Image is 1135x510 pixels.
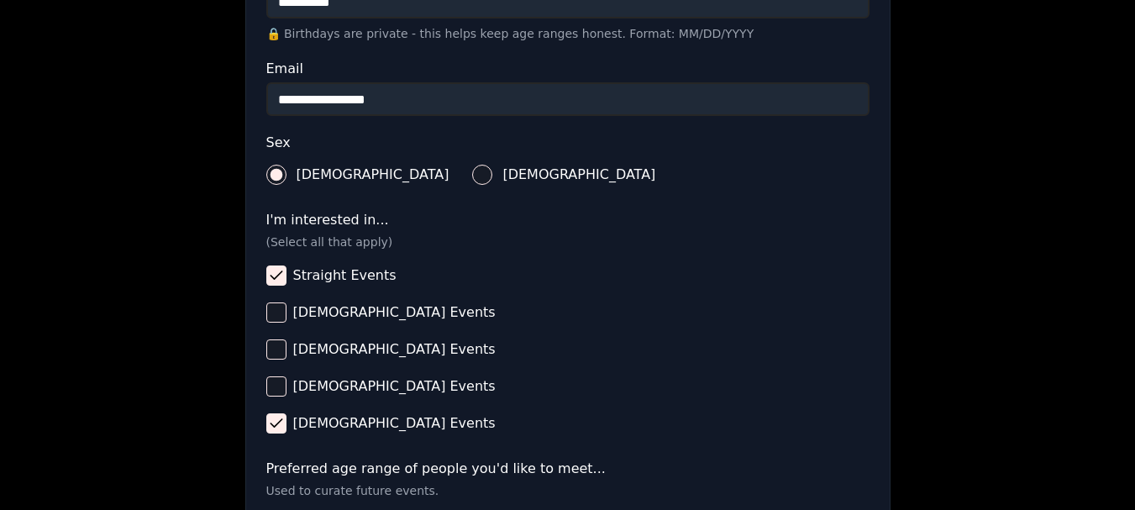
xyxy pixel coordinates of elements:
[293,417,496,430] span: [DEMOGRAPHIC_DATA] Events
[266,302,286,323] button: [DEMOGRAPHIC_DATA] Events
[472,165,492,185] button: [DEMOGRAPHIC_DATA]
[266,25,870,42] p: 🔒 Birthdays are private - this helps keep age ranges honest. Format: MM/DD/YYYY
[293,380,496,393] span: [DEMOGRAPHIC_DATA] Events
[502,168,655,181] span: [DEMOGRAPHIC_DATA]
[266,376,286,397] button: [DEMOGRAPHIC_DATA] Events
[293,269,397,282] span: Straight Events
[266,482,870,499] p: Used to curate future events.
[266,234,870,250] p: (Select all that apply)
[297,168,449,181] span: [DEMOGRAPHIC_DATA]
[266,266,286,286] button: Straight Events
[266,413,286,434] button: [DEMOGRAPHIC_DATA] Events
[266,136,870,150] label: Sex
[293,306,496,319] span: [DEMOGRAPHIC_DATA] Events
[266,213,870,227] label: I'm interested in...
[293,343,496,356] span: [DEMOGRAPHIC_DATA] Events
[266,62,870,76] label: Email
[266,165,286,185] button: [DEMOGRAPHIC_DATA]
[266,339,286,360] button: [DEMOGRAPHIC_DATA] Events
[266,462,870,476] label: Preferred age range of people you'd like to meet...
